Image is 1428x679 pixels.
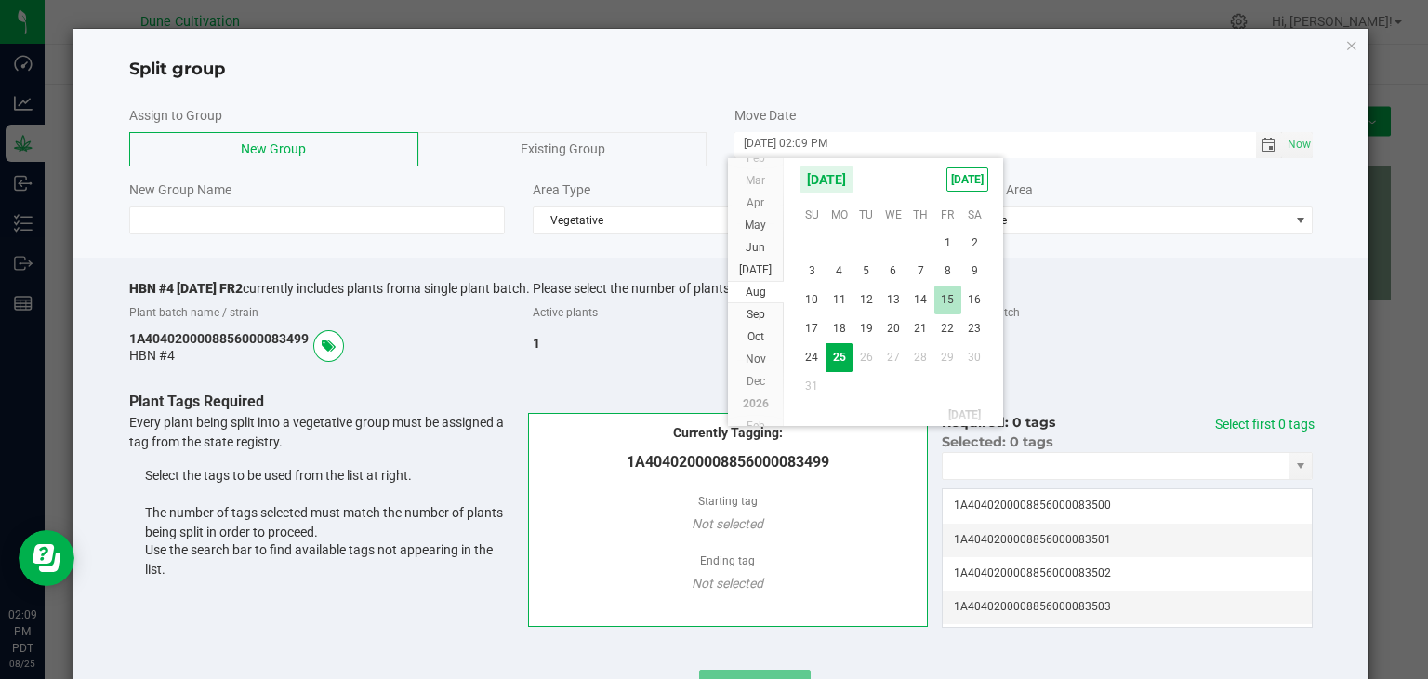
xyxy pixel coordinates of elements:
span: 2 [961,229,988,258]
span: 23 [961,314,988,343]
td: Sunday, August 3, 2025 [799,257,826,286]
span: currently includes plants from [129,281,414,296]
span: Assign to Group [129,108,222,123]
span: Every plant being split into a vegetative group must be assigned a tag from the state registry. [129,415,515,578]
span: 25 [826,343,853,372]
td: Tuesday, August 5, 2025 [853,257,879,286]
span: Aug [746,286,766,299]
td: Thursday, August 7, 2025 [906,257,933,286]
td: Wednesday, August 6, 2025 [879,257,906,286]
span: Select plant tags [313,330,344,362]
span: Vegetative [534,207,885,233]
span: Apr [747,196,764,209]
td: Monday, August 25, 2025 [826,343,853,372]
li: The number of tags selected must match the number of plants being split in order to proceed. [145,503,515,540]
div: 1A4040200008856000083499 [129,329,506,348]
span: 1 [934,229,961,258]
label: Starting tag [698,493,758,510]
span: 20 [879,314,906,343]
th: [DATE] [799,401,988,429]
span: 19 [853,314,879,343]
td: 1A4040200008856000083502 [943,557,1313,591]
th: Mo [826,201,853,229]
div: HBN #4 [129,348,506,363]
th: Fr [934,201,961,229]
span: Feb [747,152,765,165]
span: Vegetative [938,207,1289,233]
a: Select first 0 tags [1215,417,1315,432]
span: 2026 [743,397,769,410]
span: 16 [961,286,988,314]
span: select [1282,132,1313,158]
td: 1A4040200008856000083503 [943,591,1313,624]
span: Set Current date [1283,131,1315,158]
td: Thursday, August 21, 2025 [906,314,933,343]
span: 6 [879,257,906,286]
td: Saturday, August 2, 2025 [961,229,988,258]
td: Tuesday, August 19, 2025 [853,314,879,343]
span: Selected: 0 tags [942,433,1053,450]
span: Nov [746,353,766,366]
span: 3 [799,257,826,286]
span: 8 [934,257,961,286]
span: Jun [746,241,765,254]
span: Required: 0 tags [942,414,1055,431]
p: Plant Tags Required [129,391,1328,413]
span: 5 [853,257,879,286]
span: 14 [906,286,933,314]
span: [DATE] [799,166,854,193]
td: 1A4040200008856000083500 [943,489,1313,523]
td: Sunday, August 24, 2025 [799,343,826,372]
td: Friday, August 15, 2025 [934,286,961,314]
th: Tu [853,201,879,229]
span: 18 [826,314,853,343]
span: 24 [799,343,826,372]
iframe: Resource center [19,530,74,586]
span: 10 [799,286,826,314]
span: 13 [879,286,906,314]
td: Friday, August 1, 2025 [934,229,961,258]
span: Not selected [692,516,763,531]
span: Mar [746,174,765,187]
span: Not selected [692,576,763,591]
span: 21 [906,314,933,343]
td: Friday, August 8, 2025 [934,257,961,286]
td: Saturday, August 23, 2025 [961,314,988,343]
span: 7 [906,257,933,286]
span: 1A4040200008856000083499 [543,451,913,473]
span: Oct [747,330,764,343]
td: Saturday, August 16, 2025 [961,286,988,314]
div: Active plants [519,296,721,329]
span: [DATE] [946,167,988,192]
td: Monday, August 11, 2025 [826,286,853,314]
span: New Group [241,141,306,156]
td: Monday, August 4, 2025 [826,257,853,286]
input: NO DATA FOUND [943,453,1289,479]
span: 12 [853,286,879,314]
span: Feb [747,419,765,433]
li: Use the search bar to find available tags not appearing in the list. [145,540,515,578]
td: Sunday, August 10, 2025 [799,286,826,314]
div: 1 [519,329,721,357]
div: Plants to [GEOGRAPHIC_DATA] [721,296,922,329]
td: Tuesday, August 12, 2025 [853,286,879,314]
td: Wednesday, August 13, 2025 [879,286,906,314]
span: Toggle calendar [1256,132,1283,158]
span: May [745,219,766,232]
th: We [879,201,906,229]
span: Existing Group [521,141,605,156]
h4: Split group [129,58,1314,82]
span: Move Date [734,108,796,123]
li: Select the tags to be used from the list at right. [145,466,515,503]
span: Dec [747,375,765,388]
span: a single plant batch. Please select the number of plants from the batch to split into the new group. [414,281,974,296]
span: 4 [826,257,853,286]
span: 17 [799,314,826,343]
div: Plant batch name / strain [115,296,520,329]
div: New plant batch [923,296,1328,329]
span: 22 [934,314,961,343]
span: HBN #4 [DATE] FR2 [129,281,243,296]
td: Monday, August 18, 2025 [826,314,853,343]
td: Friday, August 22, 2025 [934,314,961,343]
span: Sep [747,308,765,321]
